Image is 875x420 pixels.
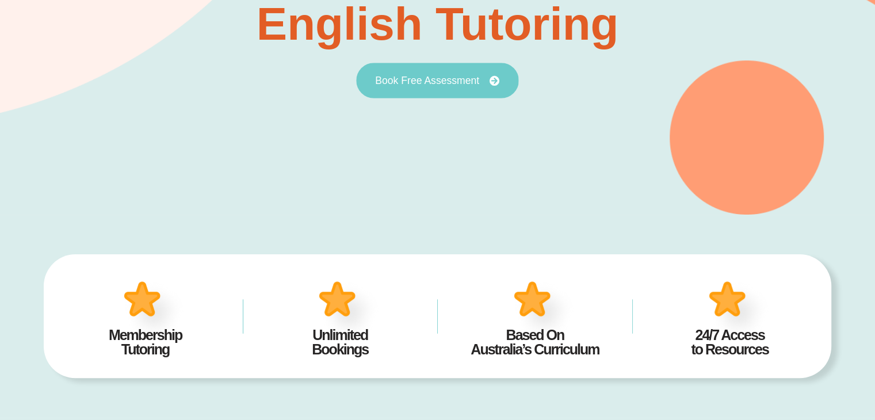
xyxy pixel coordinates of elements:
[356,63,518,98] a: Book Free Assessment
[257,1,619,47] h2: English Tutoring
[260,328,420,357] h4: Unlimited Bookings
[455,328,615,357] h4: Based On Australia’s Curriculum
[649,328,809,357] h4: 24/7 Access to Resources
[65,328,225,357] h4: Membership Tutoring
[683,291,875,420] iframe: Chat Widget
[375,75,479,86] span: Book Free Assessment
